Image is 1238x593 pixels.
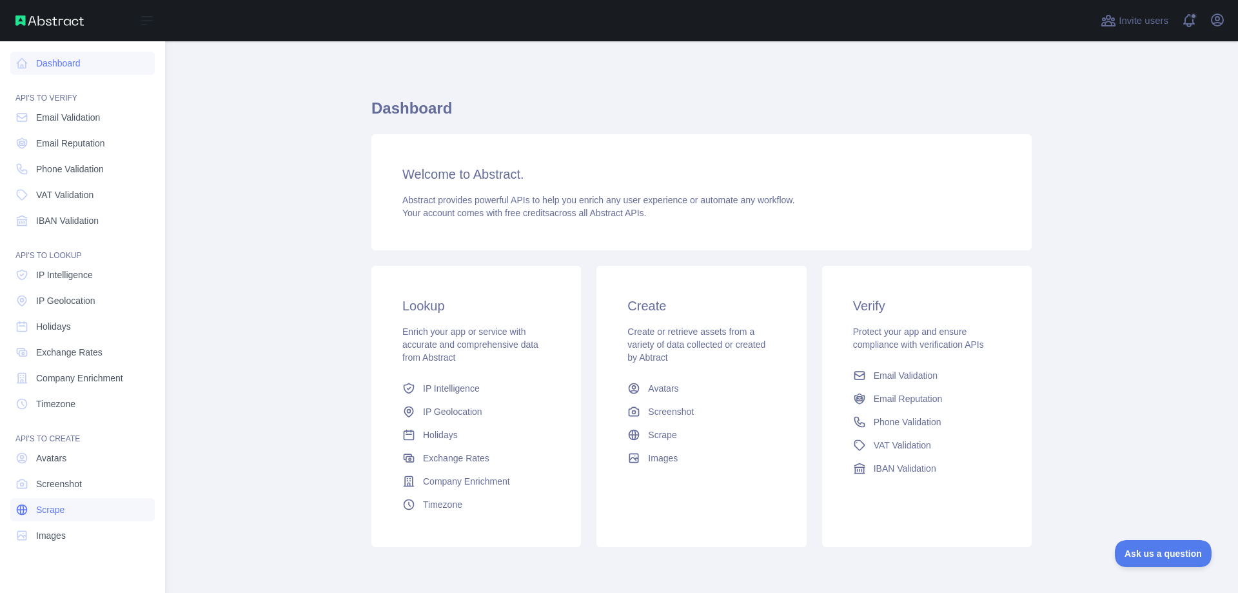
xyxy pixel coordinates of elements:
[10,77,155,103] div: API'S TO VERIFY
[402,165,1001,183] h3: Welcome to Abstract.
[36,320,71,333] span: Holidays
[36,294,95,307] span: IP Geolocation
[36,372,123,385] span: Company Enrichment
[36,397,75,410] span: Timezone
[622,447,780,470] a: Images
[36,503,64,516] span: Scrape
[10,289,155,312] a: IP Geolocation
[648,382,678,395] span: Avatars
[423,452,489,465] span: Exchange Rates
[36,477,82,490] span: Screenshot
[848,387,1006,410] a: Email Reputation
[10,418,155,444] div: API'S TO CREATE
[10,263,155,286] a: IP Intelligence
[10,341,155,364] a: Exchange Rates
[853,297,1001,315] h3: Verify
[423,405,482,418] span: IP Geolocation
[848,364,1006,387] a: Email Validation
[423,428,458,441] span: Holidays
[397,400,555,423] a: IP Geolocation
[36,346,103,359] span: Exchange Rates
[627,297,775,315] h3: Create
[10,472,155,496] a: Screenshot
[622,377,780,400] a: Avatars
[397,470,555,493] a: Company Enrichment
[10,209,155,232] a: IBAN Validation
[10,183,155,206] a: VAT Validation
[397,447,555,470] a: Exchange Rates
[622,400,780,423] a: Screenshot
[10,132,155,155] a: Email Reputation
[15,15,84,26] img: Abstract API
[397,423,555,447] a: Holidays
[622,423,780,447] a: Scrape
[648,405,694,418] span: Screenshot
[874,462,936,475] span: IBAN Validation
[397,493,555,516] a: Timezone
[402,327,538,363] span: Enrich your app or service with accurate and comprehensive data from Abstract
[874,369,938,382] span: Email Validation
[36,452,66,465] span: Avatars
[10,498,155,521] a: Scrape
[36,111,100,124] span: Email Validation
[10,447,155,470] a: Avatars
[36,188,93,201] span: VAT Validation
[423,382,480,395] span: IP Intelligence
[10,367,155,390] a: Company Enrichment
[505,208,549,218] span: free credits
[10,235,155,261] div: API'S TO LOOKUP
[402,195,795,205] span: Abstract provides powerful APIs to help you enrich any user experience or automate any workflow.
[648,452,678,465] span: Images
[848,434,1006,457] a: VAT Validation
[36,529,66,542] span: Images
[371,98,1032,129] h1: Dashboard
[1115,540,1212,567] iframe: Toggle Customer Support
[874,416,941,428] span: Phone Validation
[10,106,155,129] a: Email Validation
[648,428,676,441] span: Scrape
[10,524,155,547] a: Images
[874,392,943,405] span: Email Reputation
[10,52,155,75] a: Dashboard
[853,327,984,350] span: Protect your app and ensure compliance with verification APIs
[402,297,550,315] h3: Lookup
[36,268,93,281] span: IP Intelligence
[402,208,646,218] span: Your account comes with across all Abstract APIs.
[10,392,155,416] a: Timezone
[36,214,99,227] span: IBAN Validation
[627,327,765,363] span: Create or retrieve assets from a variety of data collected or created by Abtract
[848,457,1006,480] a: IBAN Validation
[10,315,155,338] a: Holidays
[423,475,510,488] span: Company Enrichment
[1119,14,1168,28] span: Invite users
[36,137,105,150] span: Email Reputation
[848,410,1006,434] a: Phone Validation
[1098,10,1171,31] button: Invite users
[36,163,104,176] span: Phone Validation
[397,377,555,400] a: IP Intelligence
[423,498,462,511] span: Timezone
[874,439,931,452] span: VAT Validation
[10,157,155,181] a: Phone Validation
